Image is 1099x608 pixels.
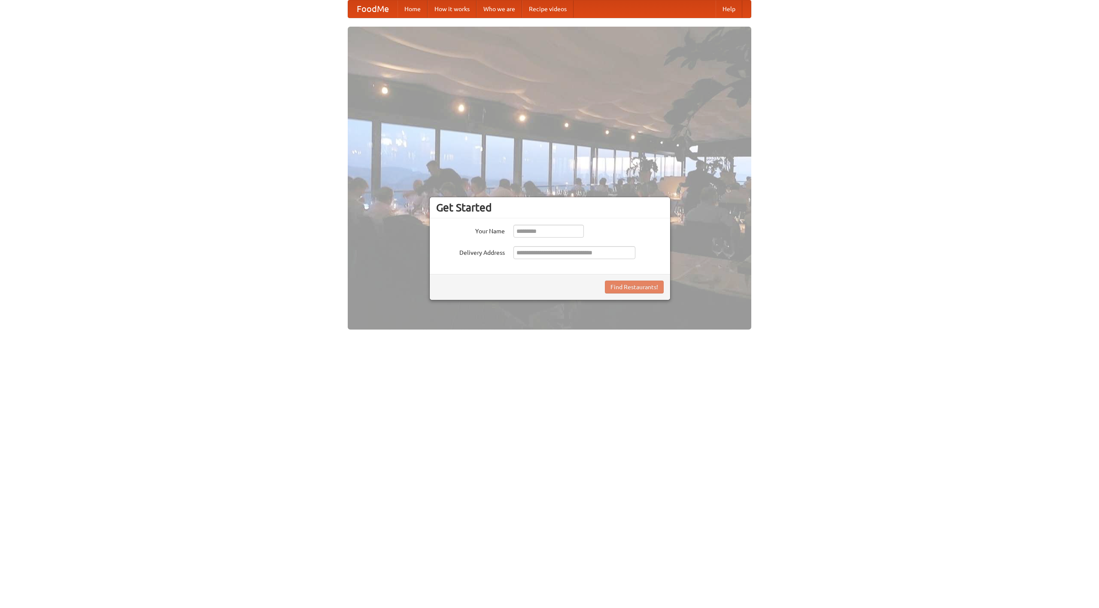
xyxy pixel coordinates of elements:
h3: Get Started [436,201,664,214]
a: FoodMe [348,0,398,18]
label: Your Name [436,225,505,235]
a: Who we are [477,0,522,18]
a: Recipe videos [522,0,574,18]
a: Home [398,0,428,18]
button: Find Restaurants! [605,281,664,293]
a: How it works [428,0,477,18]
a: Help [716,0,742,18]
label: Delivery Address [436,246,505,257]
